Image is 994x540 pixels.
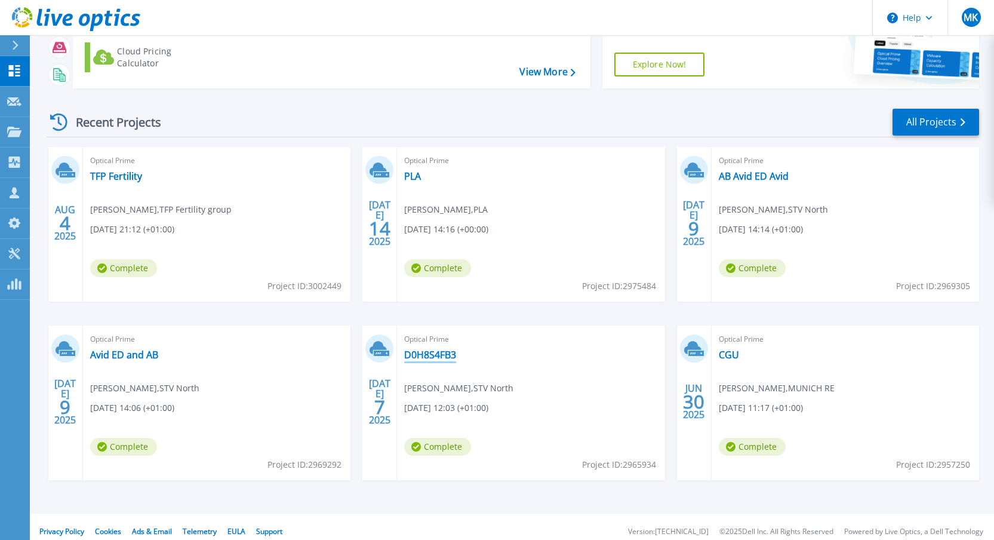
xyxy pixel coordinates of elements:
[117,45,213,69] div: Cloud Pricing Calculator
[404,259,471,277] span: Complete
[95,526,121,536] a: Cookies
[404,382,513,395] span: [PERSON_NAME] , STV North
[404,170,421,182] a: PLA
[404,223,488,236] span: [DATE] 14:16 (+00:00)
[90,154,343,167] span: Optical Prime
[896,280,970,293] span: Project ID: 2969305
[719,382,835,395] span: [PERSON_NAME] , MUNICH RE
[682,201,705,245] div: [DATE] 2025
[90,401,174,415] span: [DATE] 14:06 (+01:00)
[614,53,705,76] a: Explore Now!
[719,401,803,415] span: [DATE] 11:17 (+01:00)
[39,526,84,536] a: Privacy Policy
[404,401,488,415] span: [DATE] 12:03 (+01:00)
[719,333,972,346] span: Optical Prime
[267,458,341,471] span: Project ID: 2969292
[582,458,656,471] span: Project ID: 2965934
[404,333,657,346] span: Optical Prime
[719,203,828,216] span: [PERSON_NAME] , STV North
[404,349,456,361] a: D0H8S4FB3
[368,380,391,424] div: [DATE] 2025
[90,349,158,361] a: Avid ED and AB
[267,280,341,293] span: Project ID: 3002449
[85,42,218,72] a: Cloud Pricing Calculator
[374,402,385,412] span: 7
[582,280,656,293] span: Project ID: 2975484
[227,526,245,536] a: EULA
[90,382,199,395] span: [PERSON_NAME] , STV North
[719,170,789,182] a: AB Avid ED Avid
[628,528,709,536] li: Version: [TECHNICAL_ID]
[893,109,979,136] a: All Projects
[896,458,970,471] span: Project ID: 2957250
[404,154,657,167] span: Optical Prime
[256,526,282,536] a: Support
[54,380,76,424] div: [DATE] 2025
[719,154,972,167] span: Optical Prime
[404,203,488,216] span: [PERSON_NAME] , PLA
[682,380,705,424] div: JUN 2025
[844,528,983,536] li: Powered by Live Optics, a Dell Technology
[719,349,739,361] a: CGU
[90,223,174,236] span: [DATE] 21:12 (+01:00)
[369,223,390,234] span: 14
[183,526,217,536] a: Telemetry
[519,66,575,78] a: View More
[90,333,343,346] span: Optical Prime
[683,397,704,407] span: 30
[404,438,471,456] span: Complete
[132,526,172,536] a: Ads & Email
[90,170,142,182] a: TFP Fertility
[719,528,833,536] li: © 2025 Dell Inc. All Rights Reserved
[368,201,391,245] div: [DATE] 2025
[90,203,232,216] span: [PERSON_NAME] , TFP Fertility group
[46,108,177,137] div: Recent Projects
[54,201,76,245] div: AUG 2025
[719,259,786,277] span: Complete
[90,438,157,456] span: Complete
[719,438,786,456] span: Complete
[964,13,978,22] span: MK
[688,223,699,234] span: 9
[719,223,803,236] span: [DATE] 14:14 (+01:00)
[90,259,157,277] span: Complete
[60,218,70,228] span: 4
[60,402,70,412] span: 9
